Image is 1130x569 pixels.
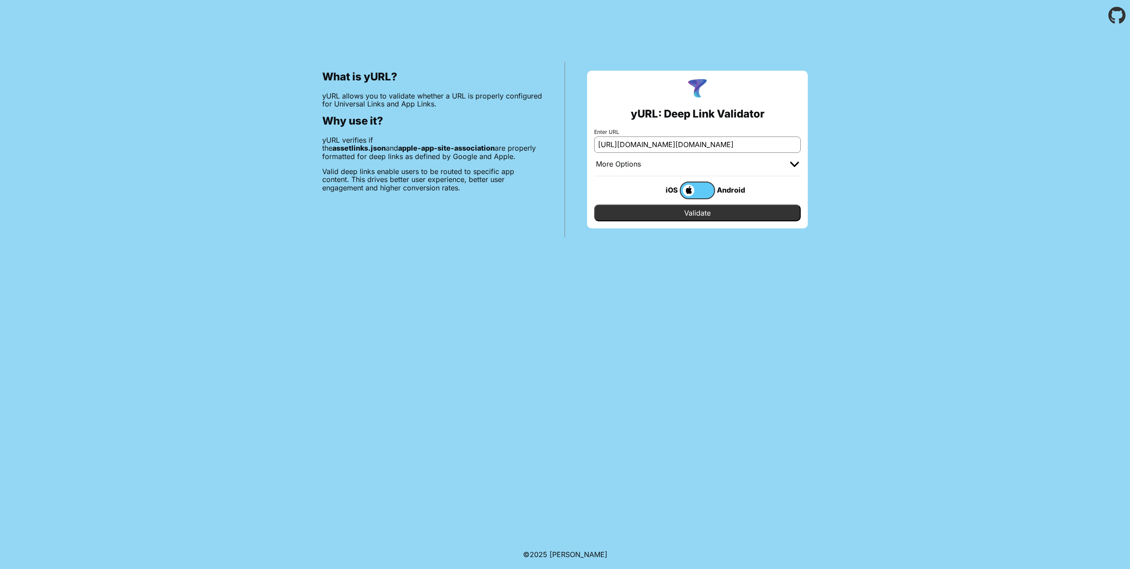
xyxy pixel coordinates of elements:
[644,184,680,196] div: iOS
[594,137,801,152] input: e.g. https://app.chayev.com/xyx
[631,108,765,120] h2: yURL: Deep Link Validator
[596,160,641,169] div: More Options
[523,540,607,569] footer: ©
[594,129,801,135] label: Enter URL
[322,92,542,108] p: yURL allows you to validate whether a URL is properly configured for Universal Links and App Links.
[530,550,547,559] span: 2025
[686,78,709,101] img: yURL Logo
[790,162,799,167] img: chevron
[322,136,542,160] p: yURL verifies if the and are properly formatted for deep links as defined by Google and Apple.
[322,167,542,192] p: Valid deep links enable users to be routed to specific app content. This drives better user exper...
[715,184,750,196] div: Android
[322,71,542,83] h2: What is yURL?
[398,144,495,152] b: apple-app-site-association
[550,550,607,559] a: Michael Ibragimchayev's Personal Site
[332,144,386,152] b: assetlinks.json
[322,115,542,127] h2: Why use it?
[594,205,801,221] input: Validate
